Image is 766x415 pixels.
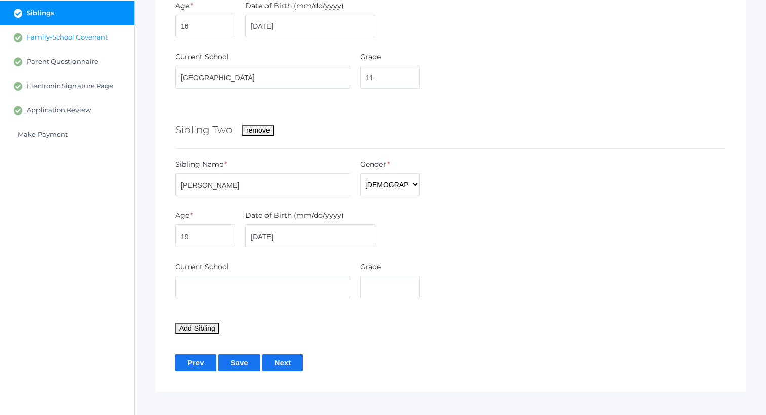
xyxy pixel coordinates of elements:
[27,33,108,42] span: Family-School Covenant
[245,1,344,11] label: Date of Birth (mm/dd/yyyy)
[175,52,229,62] label: Current School
[245,224,375,247] input: mm/dd/yyyy
[175,323,219,334] button: Add Sibling
[175,210,189,221] label: Age
[175,159,223,170] label: Sibling Name
[245,210,344,221] label: Date of Birth (mm/dd/yyyy)
[27,106,91,115] span: Application Review
[360,52,381,62] label: Grade
[245,15,375,37] input: mm/dd/yyyy
[27,9,54,18] span: Siblings
[242,125,274,136] button: remove
[262,354,303,371] input: Next
[175,1,189,11] label: Age
[27,82,113,91] span: Electronic Signature Page
[18,130,68,138] span: Make Payment
[360,159,386,170] label: Gender
[175,354,216,371] input: Prev
[27,57,98,66] span: Parent Questionnaire
[218,354,260,371] input: Save
[175,261,229,272] label: Current School
[175,121,232,138] h5: Sibling Two
[360,261,381,272] label: Grade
